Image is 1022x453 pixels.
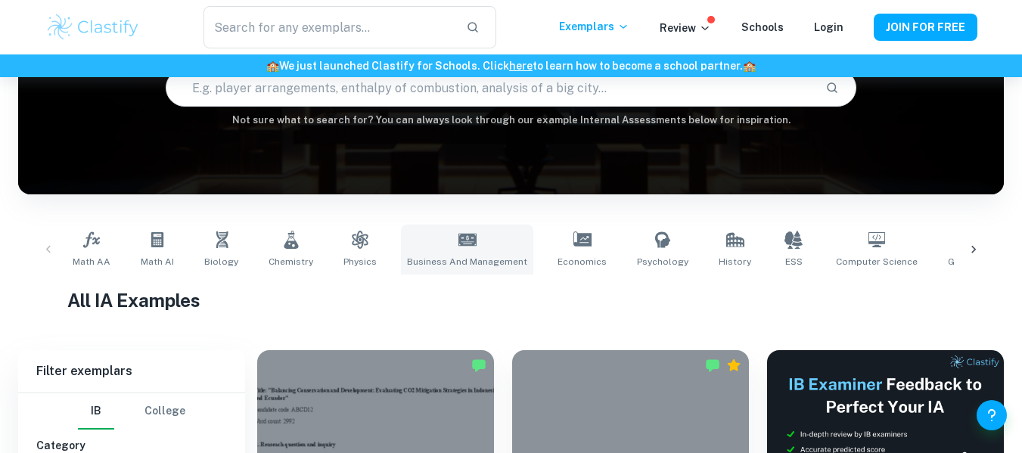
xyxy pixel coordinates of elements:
[814,21,843,33] a: Login
[18,113,1004,128] h6: Not sure what to search for? You can always look through our example Internal Assessments below f...
[407,255,527,268] span: Business and Management
[343,255,377,268] span: Physics
[471,358,486,373] img: Marked
[726,358,741,373] div: Premium
[637,255,688,268] span: Psychology
[45,12,141,42] img: Clastify logo
[203,6,453,48] input: Search for any exemplars...
[743,60,756,72] span: 🏫
[141,255,174,268] span: Math AI
[204,255,238,268] span: Biology
[558,255,607,268] span: Economics
[719,255,751,268] span: History
[977,400,1007,430] button: Help and Feedback
[78,393,185,430] div: Filter type choice
[3,57,1019,74] h6: We just launched Clastify for Schools. Click to learn how to become a school partner.
[705,358,720,373] img: Marked
[559,18,629,35] p: Exemplars
[819,75,845,101] button: Search
[741,21,784,33] a: Schools
[660,20,711,36] p: Review
[948,255,997,268] span: Geography
[144,393,185,430] button: College
[874,14,977,41] button: JOIN FOR FREE
[73,255,110,268] span: Math AA
[836,255,918,268] span: Computer Science
[269,255,313,268] span: Chemistry
[166,67,812,109] input: E.g. player arrangements, enthalpy of combustion, analysis of a big city...
[785,255,803,268] span: ESS
[509,60,533,72] a: here
[266,60,279,72] span: 🏫
[67,287,955,314] h1: All IA Examples
[18,350,245,392] h6: Filter exemplars
[78,393,114,430] button: IB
